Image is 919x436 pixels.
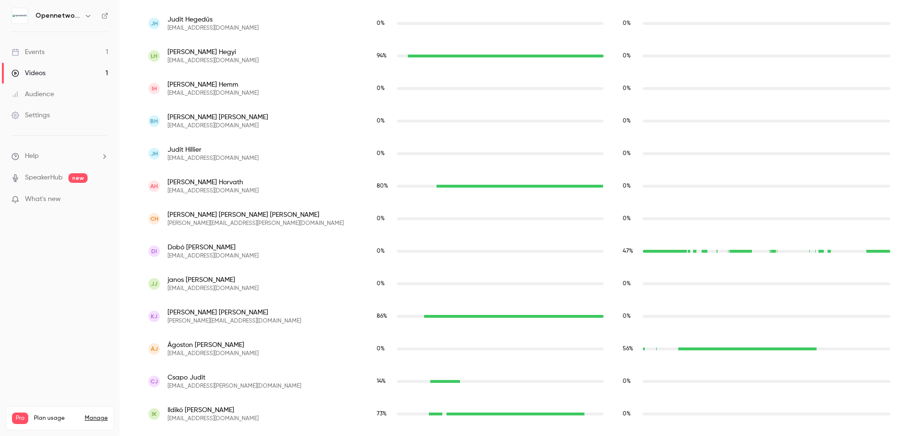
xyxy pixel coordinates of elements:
[11,47,45,57] div: Events
[151,345,158,353] span: ÁJ
[168,285,258,292] span: [EMAIL_ADDRESS][DOMAIN_NAME]
[139,235,900,268] div: istvandobo.szeged@gmail.com
[168,252,258,260] span: [EMAIL_ADDRESS][DOMAIN_NAME]
[623,216,631,222] span: 0 %
[151,279,157,288] span: jJ
[377,248,385,254] span: 0 %
[168,210,344,220] span: [PERSON_NAME] [PERSON_NAME] [PERSON_NAME]
[377,377,392,386] span: Live watch time
[168,122,268,130] span: [EMAIL_ADDRESS][DOMAIN_NAME]
[168,340,258,350] span: Ágoston [PERSON_NAME]
[85,414,108,422] a: Manage
[168,243,258,252] span: Dobó [PERSON_NAME]
[377,279,392,288] span: Live watch time
[377,53,387,59] span: 94 %
[623,247,638,256] span: Replay watch time
[139,202,900,235] div: horvath.csaba.g@gmail.com
[151,52,157,60] span: LH
[139,105,900,137] div: hbalee@gmail.com
[377,151,385,157] span: 0 %
[168,382,301,390] span: [EMAIL_ADDRESS][PERSON_NAME][DOMAIN_NAME]
[623,379,631,384] span: 0 %
[150,182,158,190] span: AH
[168,24,258,32] span: [EMAIL_ADDRESS][DOMAIN_NAME]
[623,182,638,190] span: Replay watch time
[623,279,638,288] span: Replay watch time
[377,214,392,223] span: Live watch time
[377,281,385,287] span: 0 %
[168,145,258,155] span: Judit Hillier
[11,68,45,78] div: Videos
[152,84,157,93] span: IH
[377,86,385,91] span: 0 %
[152,410,157,418] span: IK
[139,170,900,202] div: napelem.rendszer@gmail.com
[168,187,258,195] span: [EMAIL_ADDRESS][DOMAIN_NAME]
[168,155,258,162] span: [EMAIL_ADDRESS][DOMAIN_NAME]
[168,415,258,423] span: [EMAIL_ADDRESS][DOMAIN_NAME]
[377,411,387,417] span: 73 %
[377,216,385,222] span: 0 %
[151,312,157,321] span: KJ
[623,86,631,91] span: 0 %
[139,333,900,365] div: dodovill.dodo@gmail.com
[25,173,63,183] a: SpeakerHub
[623,149,638,158] span: Replay watch time
[11,89,54,99] div: Audience
[25,194,61,204] span: What's new
[11,111,50,120] div: Settings
[623,281,631,287] span: 0 %
[377,247,392,256] span: Live watch time
[150,117,158,125] span: BH
[168,47,258,57] span: [PERSON_NAME] Hegyi
[623,53,631,59] span: 0 %
[377,346,385,352] span: 0 %
[168,15,258,24] span: Judit Hegedűs
[168,57,258,65] span: [EMAIL_ADDRESS][DOMAIN_NAME]
[377,312,392,321] span: Live watch time
[168,317,301,325] span: [PERSON_NAME][EMAIL_ADDRESS][DOMAIN_NAME]
[151,247,157,256] span: DI
[139,365,900,398] div: judo.zazie@gmail.com
[623,313,631,319] span: 0 %
[377,379,386,384] span: 14 %
[168,308,301,317] span: [PERSON_NAME] [PERSON_NAME]
[68,173,88,183] span: new
[623,19,638,28] span: Replay watch time
[377,21,385,26] span: 0 %
[151,19,158,28] span: JH
[623,345,638,353] span: Replay watch time
[25,151,39,161] span: Help
[168,89,258,97] span: [EMAIL_ADDRESS][DOMAIN_NAME]
[377,19,392,28] span: Live watch time
[168,373,301,382] span: Csapo Judit
[12,413,28,424] span: Pro
[139,72,900,105] div: hemmilona@gmail.com
[139,268,900,300] div: s.janos62@gmail.com
[623,151,631,157] span: 0 %
[168,275,258,285] span: janos [PERSON_NAME]
[139,40,900,72] div: l.hegyi12@gmail.com
[623,84,638,93] span: Replay watch time
[377,117,392,125] span: Live watch time
[623,118,631,124] span: 0 %
[168,405,258,415] span: Ildikó [PERSON_NAME]
[623,117,638,125] span: Replay watch time
[623,214,638,223] span: Replay watch time
[139,137,900,170] div: handrasne@gmail.com
[168,350,258,358] span: [EMAIL_ADDRESS][DOMAIN_NAME]
[139,7,900,40] div: judihegedus@gmail.com
[623,21,631,26] span: 0 %
[168,220,344,227] span: [PERSON_NAME][EMAIL_ADDRESS][PERSON_NAME][DOMAIN_NAME]
[623,52,638,60] span: Replay watch time
[168,80,258,89] span: [PERSON_NAME] Hemm
[377,345,392,353] span: Live watch time
[377,313,387,319] span: 86 %
[139,300,900,333] div: kovacs.jan91@gmail.com
[623,312,638,321] span: Replay watch time
[168,112,268,122] span: [PERSON_NAME] [PERSON_NAME]
[377,183,388,189] span: 80 %
[623,346,633,352] span: 56 %
[623,410,638,418] span: Replay watch time
[151,149,158,158] span: JH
